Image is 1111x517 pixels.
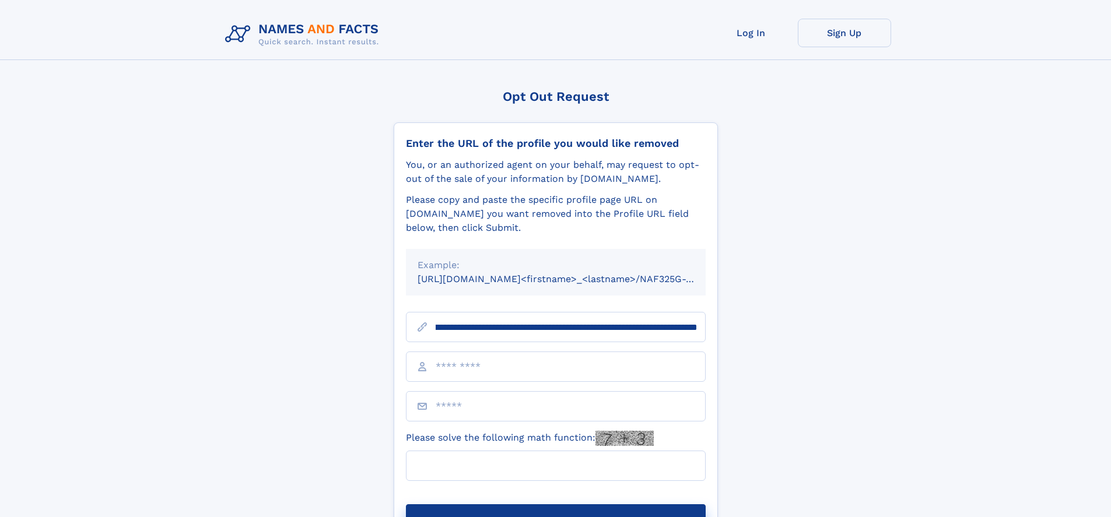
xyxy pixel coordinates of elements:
[705,19,798,47] a: Log In
[406,193,706,235] div: Please copy and paste the specific profile page URL on [DOMAIN_NAME] you want removed into the Pr...
[406,137,706,150] div: Enter the URL of the profile you would like removed
[406,431,654,446] label: Please solve the following math function:
[220,19,388,50] img: Logo Names and Facts
[418,258,694,272] div: Example:
[798,19,891,47] a: Sign Up
[406,158,706,186] div: You, or an authorized agent on your behalf, may request to opt-out of the sale of your informatio...
[418,273,728,284] small: [URL][DOMAIN_NAME]<firstname>_<lastname>/NAF325G-xxxxxxxx
[394,89,718,104] div: Opt Out Request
